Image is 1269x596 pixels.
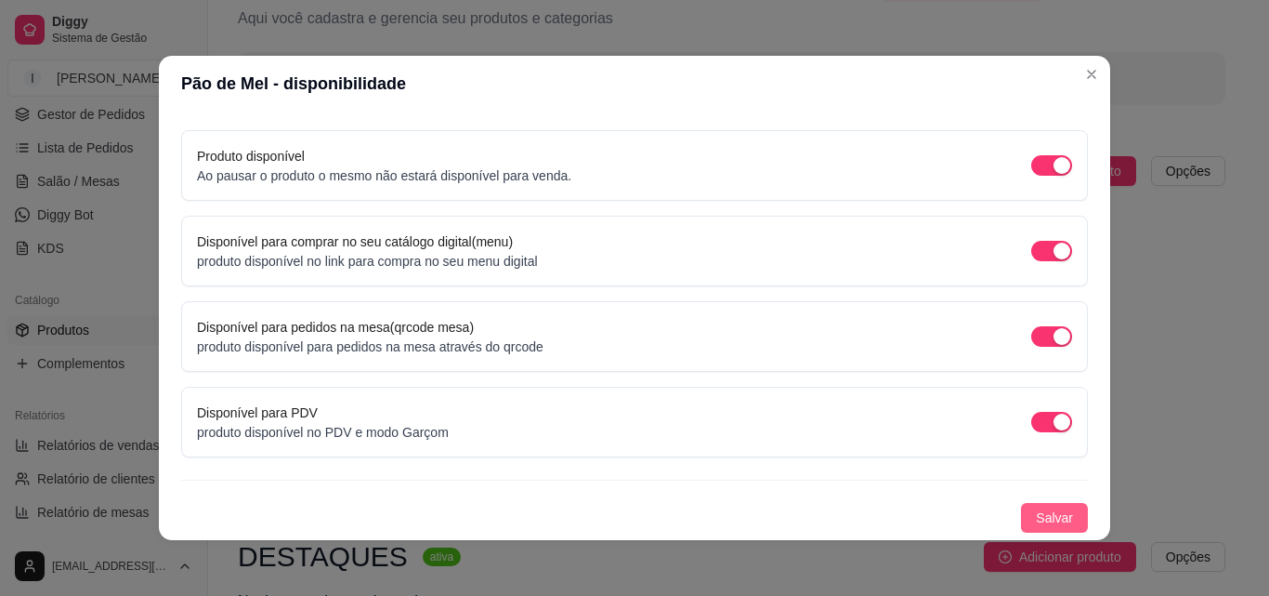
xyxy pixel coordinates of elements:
[1077,60,1106,89] button: Close
[197,252,538,271] p: produto disponível no link para compra no seu menu digital
[197,338,543,356] p: produto disponível para pedidos na mesa através do qrcode
[197,423,449,442] p: produto disponível no PDV e modo Garçom
[197,149,305,164] label: Produto disponível
[197,405,318,420] label: Disponível para PDV
[197,166,571,185] p: Ao pausar o produto o mesmo não estará disponível para venda.
[197,234,513,249] label: Disponível para comprar no seu catálogo digital(menu)
[159,56,1110,112] header: Pão de Mel - disponibilidade
[1021,503,1088,533] button: Salvar
[197,320,474,335] label: Disponível para pedidos na mesa(qrcode mesa)
[1036,508,1073,528] span: Salvar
